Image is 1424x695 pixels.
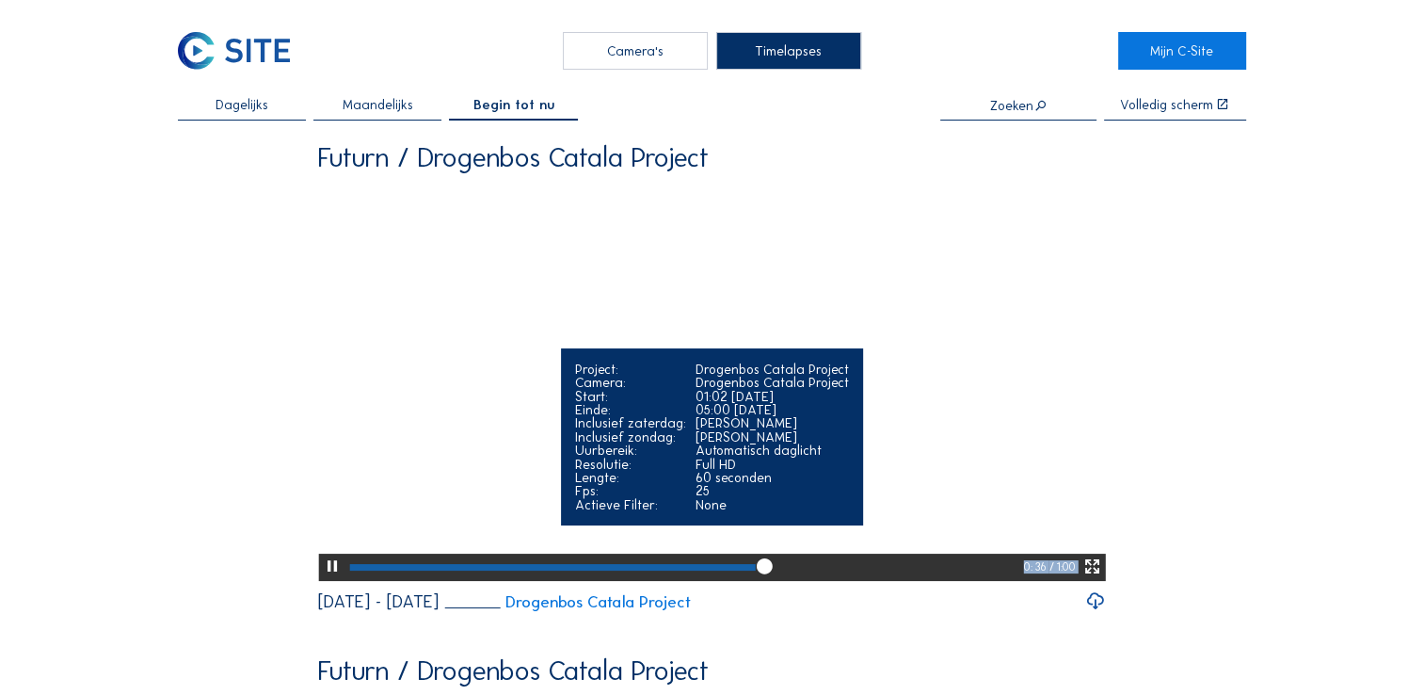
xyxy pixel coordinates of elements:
div: Camera's [563,32,708,70]
div: Timelapses [716,32,861,70]
div: Futurn / Drogenbos Catala Project [318,658,709,686]
div: [PERSON_NAME] [696,416,849,429]
div: Resolutie: [575,458,686,471]
div: Futurn / Drogenbos Catala Project [318,145,709,172]
span: Maandelijks [343,98,413,111]
div: Einde: [575,403,686,416]
div: [PERSON_NAME] [696,430,849,444]
span: Dagelijks [216,98,268,111]
div: [DATE] - [DATE] [318,593,439,611]
div: Camera: [575,376,686,389]
video: Your browser does not support the video tag. [318,185,1106,578]
div: 0: 36 [1024,554,1049,581]
div: 25 [696,484,849,497]
a: Mijn C-Site [1118,32,1246,70]
div: Lengte: [575,471,686,484]
a: C-SITE Logo [178,32,306,70]
div: Drogenbos Catala Project [696,376,849,389]
div: 01:02 [DATE] [696,390,849,403]
div: Automatisch daglicht [696,444,849,457]
div: Full HD [696,458,849,471]
div: Actieve Filter: [575,498,686,511]
div: Volledig scherm [1120,98,1213,111]
div: Inclusief zaterdag: [575,416,686,429]
div: / 1:00 [1049,554,1076,581]
div: Inclusief zondag: [575,430,686,444]
div: None [696,498,849,511]
div: 60 seconden [696,471,849,484]
div: Drogenbos Catala Project [696,363,849,376]
img: C-SITE Logo [178,32,290,70]
a: Drogenbos Catala Project [444,594,691,610]
div: Project: [575,363,686,376]
div: Start: [575,390,686,403]
span: Begin tot nu [473,98,554,111]
div: Fps: [575,484,686,497]
div: 05:00 [DATE] [696,403,849,416]
div: Uurbereik: [575,444,686,457]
